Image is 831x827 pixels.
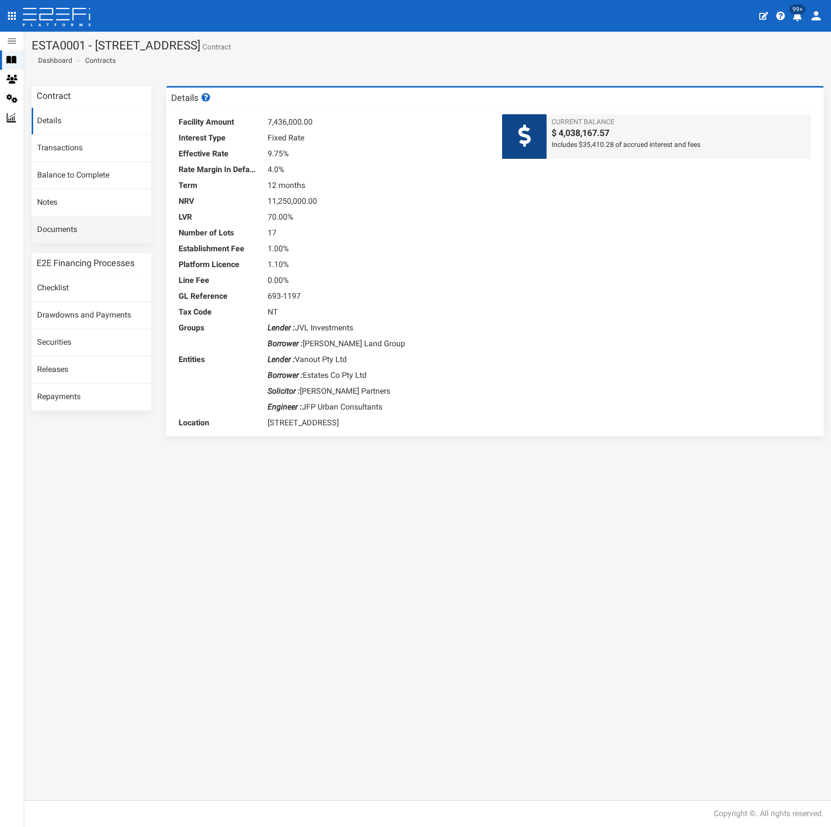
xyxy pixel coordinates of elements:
dd: 4.0% [268,162,488,178]
a: Securities [32,329,151,356]
dt: Interest Type [179,130,258,146]
dd: [PERSON_NAME] Land Group [268,336,488,352]
dt: Groups [179,320,258,336]
dd: 12 months [268,178,488,193]
h1: ESTA0001 - [STREET_ADDRESS] [32,39,824,52]
dd: 11,250,000.00 [268,193,488,209]
dd: 693-1197 [268,288,488,304]
dt: NRV [179,193,258,209]
h3: Contract [37,92,71,100]
span: Dashboard [34,56,72,64]
h3: E2E Financing Processes [37,259,135,268]
span: $ 4,038,167.57 [552,127,806,139]
dt: Rate Margin In Default [179,162,258,178]
a: Contracts [85,55,116,65]
dt: Facility Amount [179,114,258,130]
a: Balance to Complete [32,162,151,189]
dt: Location [179,415,258,431]
dd: 0.00% [268,273,488,288]
i: Engineer : [268,402,302,412]
dt: GL Reference [179,288,258,304]
dd: Fixed Rate [268,130,488,146]
dd: 7,436,000.00 [268,114,488,130]
i: Solicitor : [268,386,300,396]
span: Current Balance [552,117,806,127]
a: Repayments [32,384,151,411]
a: Dashboard [34,55,72,65]
a: Releases [32,357,151,383]
a: Documents [32,217,151,243]
small: Contract [200,44,231,51]
dd: 17 [268,225,488,241]
dd: JVL Investments [268,320,488,336]
dd: [STREET_ADDRESS] [268,415,488,431]
div: Copyright ©. All rights reserved. [714,808,824,820]
dd: 9.75% [268,146,488,162]
dd: Estates Co Pty Ltd [268,368,488,383]
a: Checklist [32,275,151,302]
dd: 70.00% [268,209,488,225]
i: Borrower : [268,339,303,348]
dd: [PERSON_NAME] Partners [268,383,488,399]
dd: JFP Urban Consultants [268,399,488,415]
h3: Details [171,93,212,102]
dd: 1.00% [268,241,488,257]
i: Borrower : [268,370,303,380]
dt: Platform Licence [179,257,258,273]
dd: 1.10% [268,257,488,273]
dt: Tax Code [179,304,258,320]
dt: Number of Lots [179,225,258,241]
a: Notes [32,189,151,216]
dt: Effective Rate [179,146,258,162]
span: Includes $35,410.28 of accrued interest and fees [552,139,806,149]
dt: Entities [179,352,258,368]
a: Details [32,108,151,135]
a: Transactions [32,135,151,162]
dt: Line Fee [179,273,258,288]
i: Lender : [268,355,295,364]
a: Drawdowns and Payments [32,302,151,329]
dd: NT [268,304,488,320]
dt: Establishment Fee [179,241,258,257]
i: Lender : [268,323,295,332]
dt: Term [179,178,258,193]
dd: Vanout Pty Ltd [268,352,488,368]
dt: LVR [179,209,258,225]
